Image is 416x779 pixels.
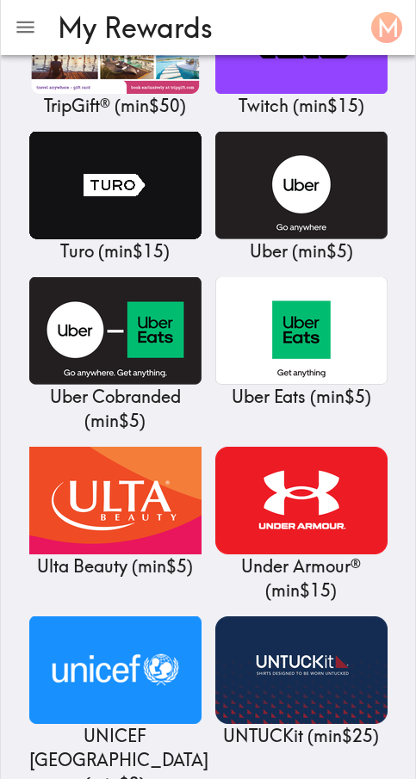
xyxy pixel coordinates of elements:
img: Uber Cobranded [29,277,202,385]
img: UNICEF USA [29,616,202,724]
img: Uber Eats [215,277,388,385]
a: Uber CobrandedUber Cobranded (min$5) [29,277,202,433]
img: Turo [29,132,202,239]
p: TripGift® ( min $50 ) [29,94,202,118]
p: Uber Eats ( min $5 ) [215,385,388,409]
a: Ulta BeautyUlta Beauty (min$5) [29,447,202,578]
a: UberUber (min$5) [215,132,388,263]
p: Uber Cobranded ( min $5 ) [29,385,202,433]
img: UNTUCKit [215,616,388,724]
img: Ulta Beauty [29,447,202,554]
h3: My Rewards [58,11,351,44]
a: Under Armour®Under Armour® (min$15) [215,447,388,603]
img: Under Armour® [215,447,388,554]
p: Under Armour® ( min $15 ) [215,554,388,603]
p: Turo ( min $15 ) [29,239,202,263]
span: M [377,13,400,43]
p: Uber ( min $5 ) [215,239,388,263]
a: UNTUCKitUNTUCKit (min$25) [215,616,388,748]
a: TuroTuro (min$15) [29,132,202,263]
p: Twitch ( min $15 ) [215,94,388,118]
p: UNTUCKit ( min $25 ) [215,724,388,748]
a: Uber EatsUber Eats (min$5) [215,277,388,409]
img: Uber [215,132,388,239]
p: Ulta Beauty ( min $5 ) [29,554,202,578]
button: M [364,5,409,50]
